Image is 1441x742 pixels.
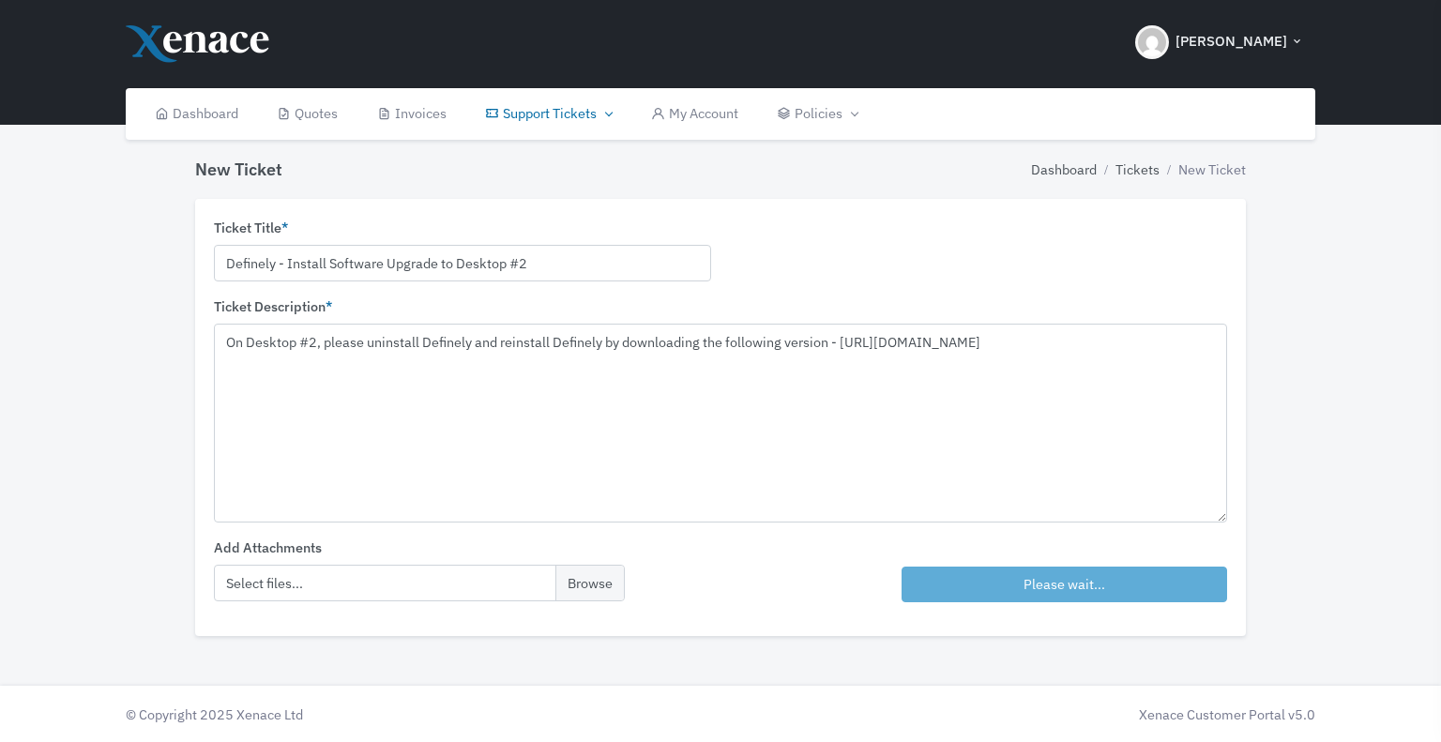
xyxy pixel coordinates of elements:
[357,88,466,140] a: Invoices
[1124,9,1315,75] button: [PERSON_NAME]
[214,538,322,558] label: Add Attachments
[631,88,758,140] a: My Account
[257,88,357,140] a: Quotes
[214,296,332,317] label: Ticket Description
[757,88,876,140] a: Policies
[1160,159,1246,180] li: New Ticket
[730,704,1315,725] div: Xenace Customer Portal v5.0
[116,704,720,725] div: © Copyright 2025 Xenace Ltd
[1115,159,1160,180] a: Tickets
[1176,31,1287,53] span: [PERSON_NAME]
[465,88,630,140] a: Support Tickets
[135,88,258,140] a: Dashboard
[195,159,282,180] h4: New Ticket
[214,218,288,238] label: Ticket Title
[902,567,1227,603] button: Please wait...
[1135,25,1169,59] img: Header Avatar
[1031,159,1097,180] a: Dashboard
